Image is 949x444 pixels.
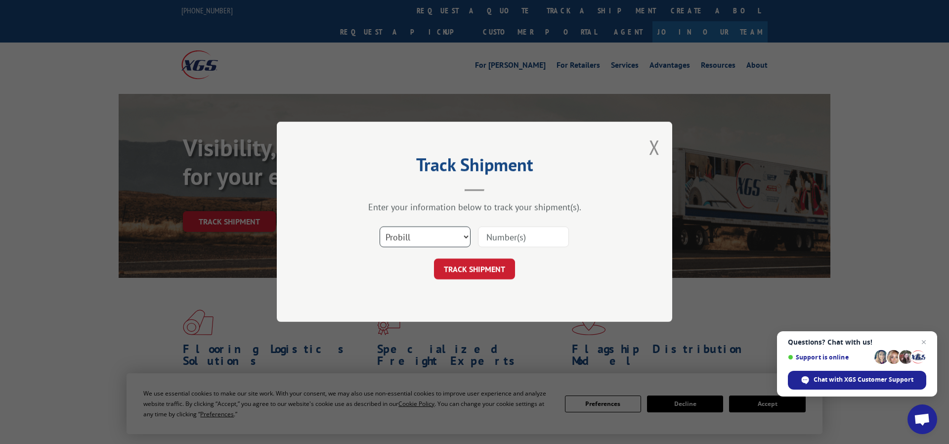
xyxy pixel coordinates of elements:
[918,336,930,348] span: Close chat
[326,158,623,177] h2: Track Shipment
[788,371,926,390] div: Chat with XGS Customer Support
[907,404,937,434] div: Open chat
[434,259,515,280] button: TRACK SHIPMENT
[326,202,623,213] div: Enter your information below to track your shipment(s).
[788,338,926,346] span: Questions? Chat with us!
[649,134,660,160] button: Close modal
[814,375,913,384] span: Chat with XGS Customer Support
[788,354,871,361] span: Support is online
[478,227,569,248] input: Number(s)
